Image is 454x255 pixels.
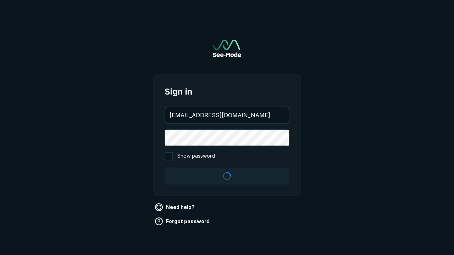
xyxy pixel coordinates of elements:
input: your@email.com [165,107,289,123]
a: Go to sign in [213,40,241,57]
a: Need help? [153,202,198,213]
img: See-Mode Logo [213,40,241,57]
a: Forgot password [153,216,212,227]
span: Sign in [165,85,289,98]
span: Show password [177,152,215,160]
